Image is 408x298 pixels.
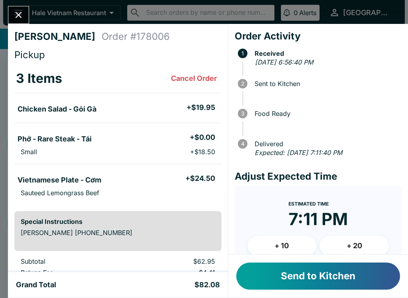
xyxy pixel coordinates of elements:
h5: + $0.00 [190,133,215,142]
p: $4.41 [137,269,215,276]
h5: Grand Total [16,280,56,290]
span: Estimated Time [288,201,329,207]
table: orders table [14,64,222,205]
text: 4 [241,141,244,147]
h3: 3 Items [16,71,62,86]
p: Sauteed Lemongrass Beef [21,189,99,197]
button: Close [8,6,29,24]
em: [DATE] 6:56:40 PM [255,58,313,66]
span: Pickup [14,49,45,61]
button: + 10 [247,236,317,256]
h4: [PERSON_NAME] [14,31,102,43]
p: Small [21,148,37,156]
h5: Phở - Rare Steak - Tái [18,134,92,144]
span: Delivered [251,140,402,147]
span: Sent to Kitchen [251,80,402,87]
h5: $82.08 [194,280,220,290]
h5: + $19.95 [186,103,215,112]
span: Food Ready [251,110,402,117]
button: Cancel Order [168,71,220,86]
p: Beluga Fee [21,269,124,276]
span: Received [251,50,402,57]
button: Send to Kitchen [236,263,400,290]
h5: Chicken Salad - Gỏi Gà [18,104,96,114]
text: 3 [241,110,244,117]
h6: Special Instructions [21,218,215,225]
text: 1 [241,50,244,57]
h4: Order Activity [235,30,402,42]
h5: Vietnamese Plate - Cơm [18,175,101,185]
h5: + $24.50 [185,174,215,183]
p: [PERSON_NAME] [PHONE_NUMBER] [21,229,215,237]
button: + 20 [320,236,389,256]
p: $62.95 [137,257,215,265]
p: Subtotal [21,257,124,265]
text: 2 [241,80,244,87]
p: + $18.50 [190,148,215,156]
h4: Order # 178006 [102,31,170,43]
time: 7:11 PM [288,209,348,229]
h4: Adjust Expected Time [235,171,402,182]
em: Expected: [DATE] 7:11:40 PM [255,149,342,157]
